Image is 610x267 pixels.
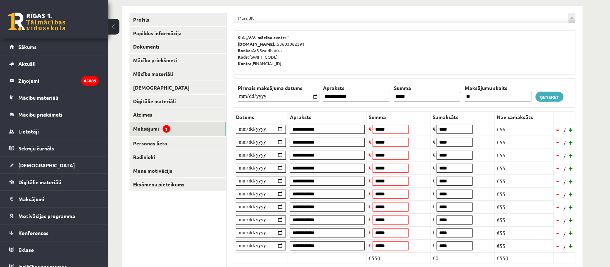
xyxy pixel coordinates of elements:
span: € [369,177,372,184]
span: € [433,125,436,132]
td: €55 [495,162,554,175]
span: € [369,151,372,158]
a: - [555,240,562,251]
th: Datums [234,111,288,123]
a: - [555,202,562,212]
span: € [369,164,372,171]
th: Maksājumu skaits [463,84,534,92]
span: € [433,177,436,184]
b: Banka: [238,47,252,53]
a: - [555,227,562,238]
a: + [568,163,575,173]
a: Ziņojumi45089 [9,72,99,89]
a: Atzīmes [129,108,226,121]
span: / [563,127,566,134]
i: 45089 [81,76,99,86]
td: €550 [495,252,554,264]
span: € [433,151,436,158]
th: Nav samaksāts [495,111,554,123]
span: € [433,138,436,145]
span: € [433,229,436,235]
a: Mana motivācija [129,164,226,177]
span: Sekmju žurnāls [18,145,54,151]
th: Summa [392,84,463,92]
span: / [563,165,566,173]
span: Mācību materiāli [18,94,58,101]
td: €0 [431,252,495,264]
a: Mācību priekšmeti [9,106,99,123]
a: Mācību priekšmeti [129,54,226,67]
th: Apraksts [321,84,392,92]
span: € [433,190,436,196]
span: Sākums [18,44,37,50]
span: € [433,203,436,209]
td: €55 [495,213,554,226]
a: + [568,202,575,212]
td: €55 [495,123,554,136]
legend: Maksājumi [18,191,99,207]
span: Mācību priekšmeti [18,111,62,118]
a: [DEMOGRAPHIC_DATA] [129,81,226,94]
a: Digitālie materiāli [129,95,226,108]
th: Apraksts [288,111,367,123]
a: + [568,137,575,148]
span: € [369,216,372,222]
a: - [555,150,562,160]
td: €55 [495,175,554,187]
a: + [568,124,575,135]
td: €55 [495,200,554,213]
a: - [555,189,562,199]
a: Radinieki [129,150,226,164]
a: Eklase [9,241,99,258]
a: Sākums [9,39,99,55]
span: € [433,216,436,222]
b: Kods: [238,54,249,60]
a: + [568,150,575,160]
th: Summa [367,111,431,123]
a: 11.a2 JK [234,13,575,23]
span: / [563,152,566,160]
th: Pirmais maksājuma datums [236,84,321,92]
span: Aktuāli [18,60,36,67]
span: / [563,191,566,199]
td: €55 [495,187,554,200]
span: / [563,243,566,250]
span: Motivācijas programma [18,213,75,219]
a: Profils [129,13,226,26]
span: / [563,230,566,237]
a: Dokumenti [129,40,226,53]
a: - [555,176,562,186]
a: Digitālie materiāli [9,174,99,190]
b: SIA „V.V. mācību centrs” [238,35,289,40]
a: Motivācijas programma [9,208,99,224]
a: Mācību materiāli [129,67,226,81]
span: Konferences [18,230,49,236]
a: Eksāmenu pieteikums [129,178,226,191]
a: Sekmju žurnāls [9,140,99,157]
a: - [555,124,562,135]
span: Eklase [18,246,34,253]
span: € [369,229,372,235]
td: €550 [367,252,431,264]
a: Rīgas 1. Tālmācības vidusskola [8,13,65,31]
a: Lietotāji [9,123,99,140]
a: Papildus informācija [129,27,226,40]
span: € [369,203,372,209]
a: - [555,137,562,148]
span: € [369,242,372,248]
span: 11.a2 JK [237,13,566,23]
span: € [433,164,436,171]
span: / [563,139,566,147]
td: €55 [495,136,554,149]
span: € [433,242,436,248]
a: - [555,214,562,225]
span: € [369,138,372,145]
a: + [568,176,575,186]
a: [DEMOGRAPHIC_DATA] [9,157,99,173]
a: + [568,214,575,225]
a: Konferences [9,225,99,241]
a: + [568,189,575,199]
td: €55 [495,239,554,252]
a: Mācību materiāli [9,89,99,106]
a: Maksājumi [9,191,99,207]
